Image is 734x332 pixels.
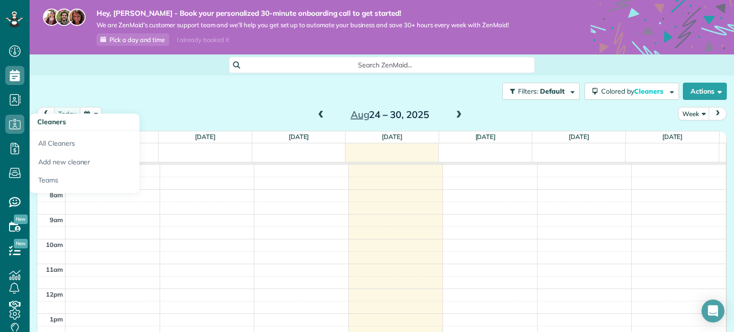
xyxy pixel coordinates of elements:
a: All Cleaners [30,131,140,153]
div: I already booked it [171,34,235,46]
span: 8am [50,191,63,199]
span: Aug [351,108,369,120]
img: michelle-19f622bdf1676172e81f8f8fba1fb50e276960ebfe0243fe18214015130c80e4.jpg [68,9,86,26]
a: [DATE] [569,133,589,140]
span: 9am [50,216,63,224]
h2: 24 – 30, 2025 [330,109,450,120]
span: Pick a day and time [109,36,165,43]
span: New [14,214,28,224]
button: Filters: Default [502,83,580,100]
a: [DATE] [195,133,216,140]
span: Filters: [518,87,538,96]
button: Actions [683,83,727,100]
span: Cleaners [634,87,665,96]
a: Pick a day and time [97,33,169,46]
button: today [54,107,81,120]
div: Open Intercom Messenger [702,300,724,322]
a: [DATE] [662,133,683,140]
a: [DATE] [382,133,402,140]
span: We are ZenMaid’s customer support team and we’ll help you get set up to automate your business an... [97,21,509,29]
button: Week [678,107,710,120]
span: 11am [46,266,63,273]
strong: Hey, [PERSON_NAME] - Book your personalized 30-minute onboarding call to get started! [97,9,509,18]
a: Add new cleaner [30,153,140,171]
button: Colored byCleaners [584,83,679,100]
a: [DATE] [475,133,496,140]
a: Filters: Default [497,83,580,100]
a: [DATE] [289,133,309,140]
button: prev [37,107,55,120]
span: 12pm [46,290,63,298]
a: Teams [30,171,140,193]
img: jorge-587dff0eeaa6aab1f244e6dc62b8924c3b6ad411094392a53c71c6c4a576187d.jpg [55,9,73,26]
span: Colored by [601,87,667,96]
span: New [14,239,28,248]
img: maria-72a9807cf96188c08ef61303f053569d2e2a8a1cde33d635c8a3ac13582a053d.jpg [43,9,60,26]
span: 1pm [50,315,63,323]
span: Cleaners [37,118,66,126]
span: 10am [46,241,63,248]
button: next [709,107,727,120]
span: Default [540,87,565,96]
